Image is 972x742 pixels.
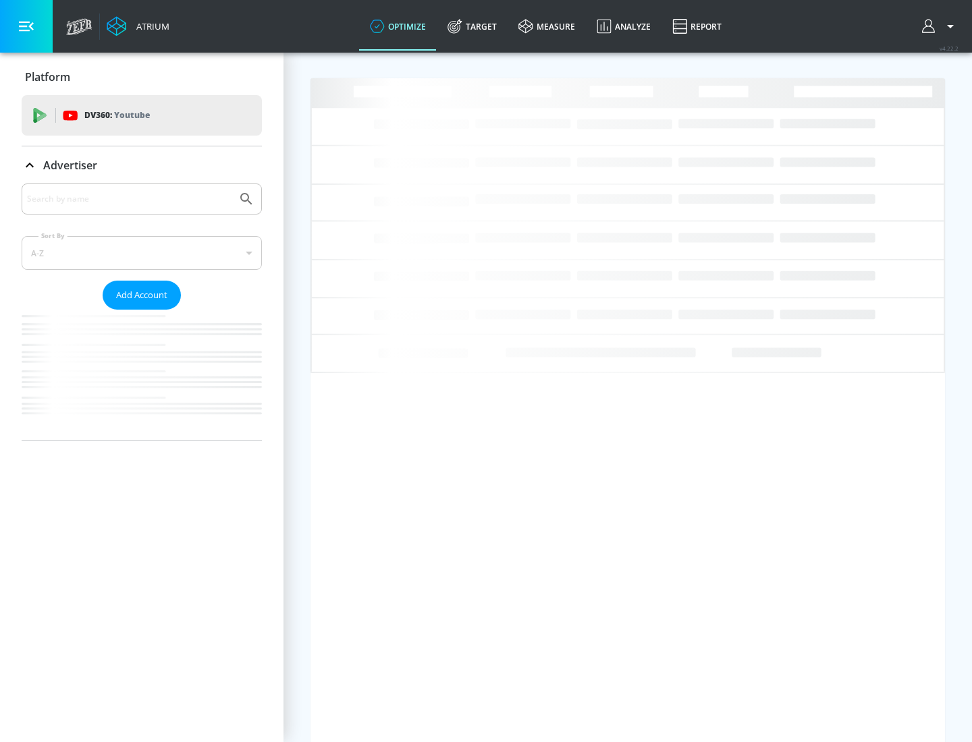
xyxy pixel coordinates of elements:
div: Advertiser [22,146,262,184]
nav: list of Advertiser [22,310,262,440]
a: Analyze [586,2,661,51]
a: measure [508,2,586,51]
div: Advertiser [22,183,262,440]
input: Search by name [27,190,232,208]
a: optimize [359,2,437,51]
p: Advertiser [43,158,97,173]
p: Platform [25,69,70,84]
span: v 4.22.2 [940,45,959,52]
p: Youtube [114,108,150,122]
p: DV360: [84,108,150,123]
button: Add Account [103,281,181,310]
a: Report [661,2,732,51]
label: Sort By [38,231,67,240]
a: Atrium [107,16,169,36]
div: A-Z [22,236,262,270]
div: DV360: Youtube [22,95,262,136]
a: Target [437,2,508,51]
div: Platform [22,58,262,96]
div: Atrium [131,20,169,32]
span: Add Account [116,287,167,303]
